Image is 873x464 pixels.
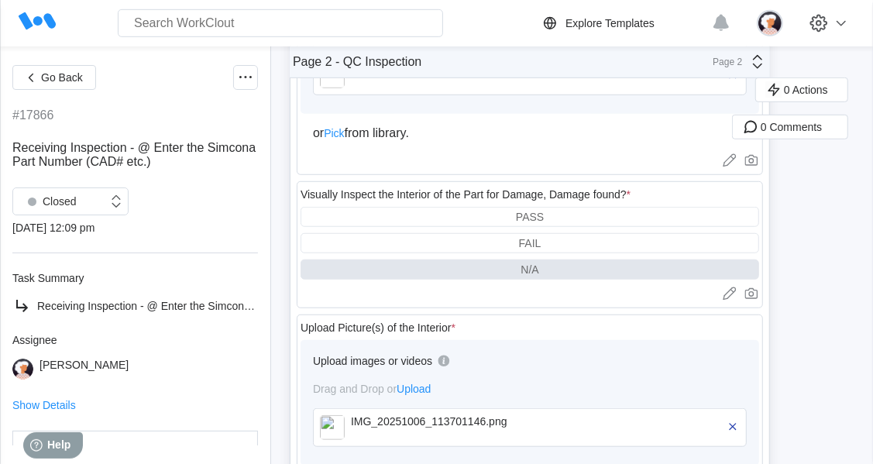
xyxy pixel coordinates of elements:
[784,84,828,95] span: 0 Actions
[519,237,541,249] div: FAIL
[12,334,258,346] div: Assignee
[320,415,345,440] img: 2c3cca49-a1af-4747-8885-f1b87a2c3dfc
[761,122,822,132] span: 0 Comments
[565,17,655,29] div: Explore Templates
[12,272,258,284] div: Task Summary
[301,188,631,201] div: Visually Inspect the Interior of the Part for Damage, Damage found?
[12,400,76,411] button: Show Details
[324,127,344,139] span: Pick
[757,10,783,36] img: user-4.png
[12,222,258,234] div: [DATE] 12:09 pm
[293,55,421,69] div: Page 2 - QC Inspection
[41,72,83,83] span: Go Back
[12,141,256,168] span: Receiving Inspection - @ Enter the Simcona Part Number (CAD# etc.)
[313,355,432,367] div: Upload images or videos
[40,359,129,380] div: [PERSON_NAME]
[12,297,258,315] a: Receiving Inspection - @ Enter the Simcona Part Number (CAD# etc.)
[118,9,443,37] input: Search WorkClout
[351,415,529,428] div: IMG_20251006_113701146.png
[301,321,455,334] div: Upload Picture(s) of the Interior
[313,126,747,140] div: or from library.
[12,359,33,380] img: user-4.png
[521,263,538,276] div: N/A
[732,115,848,139] button: 0 Comments
[703,57,742,67] div: Page 2
[755,77,848,102] button: 0 Actions
[12,108,53,122] div: #17866
[12,65,96,90] button: Go Back
[397,383,431,395] span: Upload
[37,300,374,312] span: Receiving Inspection - @ Enter the Simcona Part Number (CAD# etc.)
[541,14,704,33] a: Explore Templates
[313,383,431,395] span: Drag and Drop or
[516,211,544,223] div: PASS
[21,191,77,212] div: Closed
